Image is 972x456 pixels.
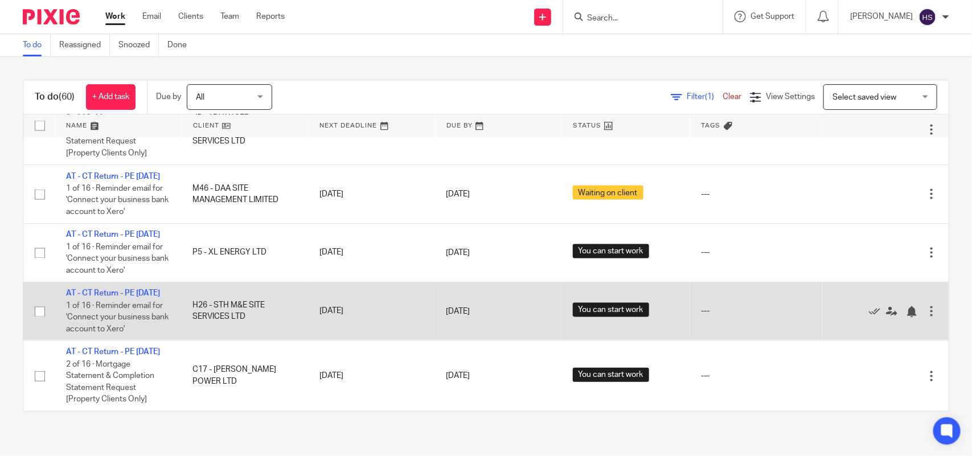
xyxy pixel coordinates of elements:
[66,360,154,404] span: 2 of 16 · Mortgage Statement & Completion Statement Request [Property Clients Only]
[181,165,307,224] td: M46 - DAA SITE MANAGEMENT LIMITED
[59,34,110,56] a: Reassigned
[35,91,75,103] h1: To do
[918,8,937,26] img: svg%3E
[118,34,159,56] a: Snoozed
[178,11,203,22] a: Clients
[181,282,307,341] td: H26 - STH M&E SITE SERVICES LTD
[86,84,136,110] a: + Add task
[59,92,75,101] span: (60)
[832,93,896,101] span: Select saved view
[196,93,204,101] span: All
[869,306,886,317] a: Mark as done
[66,302,169,333] span: 1 of 16 · Reminder email for 'Connect your business bank account to Xero'
[573,303,649,317] span: You can start work
[181,341,307,411] td: C17 - [PERSON_NAME] POWER LTD
[702,122,721,129] span: Tags
[66,114,154,157] span: 2 of 16 · Mortgage Statement & Completion Statement Request [Property Clients Only]
[66,243,169,274] span: 1 of 16 · Reminder email for 'Connect your business bank account to Xero'
[156,91,181,102] p: Due by
[66,290,160,298] a: AT - CT Return - PE [DATE]
[308,341,434,411] td: [DATE]
[142,11,161,22] a: Email
[705,93,714,101] span: (1)
[750,13,794,20] span: Get Support
[586,14,688,24] input: Search
[701,306,810,317] div: ---
[701,247,810,258] div: ---
[446,190,470,198] span: [DATE]
[66,231,160,239] a: AT - CT Return - PE [DATE]
[766,93,815,101] span: View Settings
[220,11,239,22] a: Team
[167,34,195,56] a: Done
[66,184,169,216] span: 1 of 16 · Reminder email for 'Connect your business bank account to Xero'
[446,307,470,315] span: [DATE]
[446,372,470,380] span: [DATE]
[850,11,913,22] p: [PERSON_NAME]
[573,186,643,200] span: Waiting on client
[308,224,434,282] td: [DATE]
[66,348,160,356] a: AT - CT Return - PE [DATE]
[446,249,470,257] span: [DATE]
[701,371,810,382] div: ---
[181,224,307,282] td: P5 - XL ENERGY LTD
[23,9,80,24] img: Pixie
[723,93,741,101] a: Clear
[687,93,723,101] span: Filter
[701,188,810,200] div: ---
[66,172,160,180] a: AT - CT Return - PE [DATE]
[573,368,649,382] span: You can start work
[23,34,51,56] a: To do
[256,11,285,22] a: Reports
[573,244,649,258] span: You can start work
[308,165,434,224] td: [DATE]
[308,282,434,341] td: [DATE]
[105,11,125,22] a: Work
